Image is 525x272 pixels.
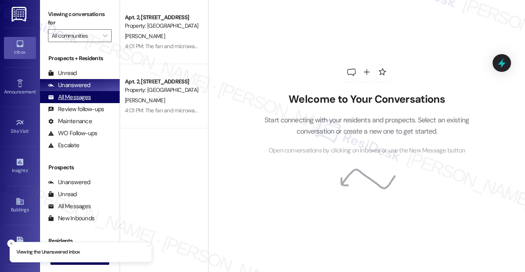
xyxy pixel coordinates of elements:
[4,37,36,59] a: Inbox
[7,240,15,248] button: Close toast
[28,166,29,172] span: •
[103,32,107,39] i: 
[125,86,199,94] div: Property: [GEOGRAPHIC_DATA]
[48,178,90,187] div: Unanswered
[52,29,99,42] input: All communities
[252,93,481,106] h2: Welcome to Your Conversations
[125,77,199,86] div: Apt. 2, [STREET_ADDRESS]
[48,105,104,114] div: Review follow-ups
[125,13,199,22] div: Apt. 2, [STREET_ADDRESS]
[36,88,37,93] span: •
[48,190,77,199] div: Unread
[48,93,91,101] div: All Messages
[4,155,36,177] a: Insights •
[48,214,94,223] div: New Inbounds
[269,146,465,156] span: Open conversations by clicking on inboxes or use the New Message button
[16,249,80,256] p: Viewing the Unanswered inbox
[48,129,97,138] div: WO Follow-ups
[48,81,90,89] div: Unanswered
[40,163,120,172] div: Prospects
[125,32,165,40] span: [PERSON_NAME]
[29,127,30,133] span: •
[4,116,36,138] a: Site Visit •
[40,54,120,63] div: Prospects + Residents
[12,7,28,22] img: ResiDesk Logo
[252,114,481,137] p: Start connecting with your residents and prospects. Select an existing conversation or create a n...
[48,69,77,77] div: Unread
[48,8,112,29] label: Viewing conversations for
[48,202,91,211] div: All Messages
[4,195,36,216] a: Buildings
[48,117,92,126] div: Maintenance
[48,141,79,150] div: Escalate
[125,97,165,104] span: [PERSON_NAME]
[125,22,199,30] div: Property: [GEOGRAPHIC_DATA]
[4,234,36,256] a: Leads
